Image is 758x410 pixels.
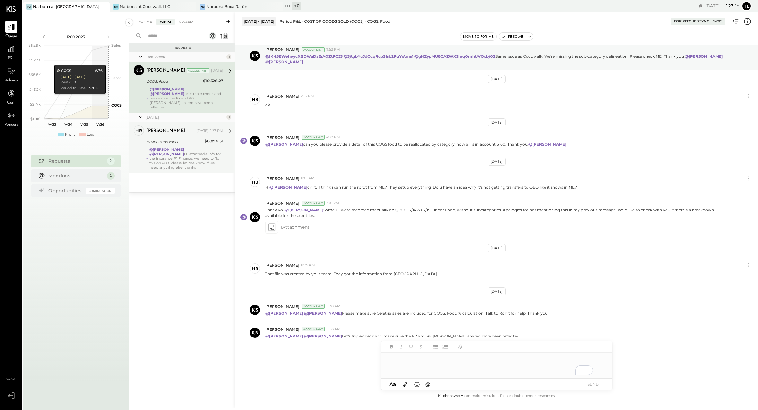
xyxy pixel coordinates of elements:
[150,87,184,91] strong: @[PERSON_NAME]
[397,343,405,351] button: Italic
[8,56,15,62] span: P&L
[60,80,70,85] div: Week
[149,147,223,170] div: Hi, attached a info for the Insurance P1 Finance. we need to fix this on P08. Please let me know ...
[120,4,170,9] div: Narbona at Cocowalk LLC
[30,102,41,107] text: $21.7K
[416,343,425,351] button: Strikethrough
[265,135,299,140] span: [PERSON_NAME]
[265,93,299,99] span: [PERSON_NAME]
[381,353,612,378] div: To enrich screen reader interactions, please activate Accessibility in Grammarly extension settings
[149,152,184,156] strong: @[PERSON_NAME]
[326,304,341,309] span: 11:38 AM
[242,17,276,25] div: [DATE] - [DATE]
[4,78,18,84] span: Balance
[132,46,232,50] div: Requests
[265,327,299,332] span: [PERSON_NAME]
[29,58,41,62] text: $92.3K
[265,271,438,277] p: That file was created by your team. They got the information from [GEOGRAPHIC_DATA].
[156,19,175,25] div: For KS
[29,43,41,47] text: $115.9K
[49,34,103,39] div: P09 2025
[301,94,314,99] span: 2:16 PM
[279,19,301,24] div: Period P&L
[407,343,415,351] button: Underline
[269,185,307,190] strong: @[PERSON_NAME]
[86,188,115,194] div: Coming Soon
[425,381,431,387] span: @
[488,158,506,166] div: [DATE]
[711,19,722,24] div: [DATE]
[265,184,577,190] p: Hi on it. I think i can run the rprot from ME? They setup everything. Do u have an idea why it's ...
[33,4,100,9] div: Narbona at [GEOGRAPHIC_DATA] LLC
[302,135,325,140] div: Accountant
[145,115,225,120] div: [DATE]
[265,142,303,147] strong: @[PERSON_NAME]
[4,122,18,128] span: Vendors
[187,68,209,73] div: Accountant
[48,187,83,194] div: Opportunities
[431,343,440,351] button: Unordered List
[265,141,567,147] p: can you please provide a detail of this COGS food to be reallocated by category, now all is in ac...
[29,87,41,92] text: $45.2K
[460,33,496,40] button: Move to for me
[196,128,223,133] div: [DATE], 1:27 PM
[211,68,223,73] div: [DATE]
[200,4,205,10] div: NB
[265,47,299,52] span: [PERSON_NAME]
[74,80,76,85] div: 0
[0,21,22,39] a: Queue
[111,103,122,107] text: COGS
[96,122,104,127] text: W36
[252,266,258,272] div: HB
[0,87,22,106] a: Cash
[135,19,155,25] div: For Me
[64,122,72,127] text: W34
[697,3,704,9] div: copy link
[57,68,71,73] div: COGS
[48,122,56,127] text: W33
[488,118,506,126] div: [DATE]
[499,33,526,40] button: Resolve
[87,132,94,137] div: Loss
[674,19,709,24] div: For KitchenSync
[26,4,32,10] div: Na
[301,263,315,268] span: 11:25 AM
[326,135,340,140] span: 4:37 PM
[226,115,231,120] div: 1
[304,334,342,338] strong: @[PERSON_NAME]
[146,139,203,145] div: Business Insurance
[265,334,303,338] strong: @[PERSON_NAME]
[367,19,390,24] div: COGS, Food
[60,75,85,79] div: [DATE] - [DATE]
[301,176,315,181] span: 11:01 AM
[304,19,364,24] div: COST OF GOODS SOLD (COGS)
[29,73,41,77] text: $68.8K
[149,147,184,152] strong: @[PERSON_NAME]
[111,76,121,80] text: Labor
[302,201,325,206] div: Accountant
[135,128,142,134] div: HB
[304,311,342,316] strong: @[PERSON_NAME]
[685,54,723,59] strong: @[PERSON_NAME]
[107,172,115,180] div: 2
[741,1,752,11] button: He
[388,343,396,351] button: Bold
[7,100,15,106] span: Cash
[146,128,185,134] div: [PERSON_NAME]
[48,158,104,164] div: Requests
[705,3,740,9] div: [DATE]
[145,54,225,60] div: Last Week
[205,138,223,144] div: $8,096.51
[111,43,121,47] text: Sales
[488,287,506,295] div: [DATE]
[580,380,606,389] button: SEND
[326,327,341,332] span: 11:50 AM
[326,47,340,52] span: 9:52 PM
[65,132,75,137] div: Profit
[281,221,309,234] span: 1 Attachment
[5,34,17,39] span: Queue
[326,201,339,206] span: 1:30 PM
[423,380,432,388] button: @
[265,262,299,268] span: [PERSON_NAME]
[0,65,22,84] a: Balance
